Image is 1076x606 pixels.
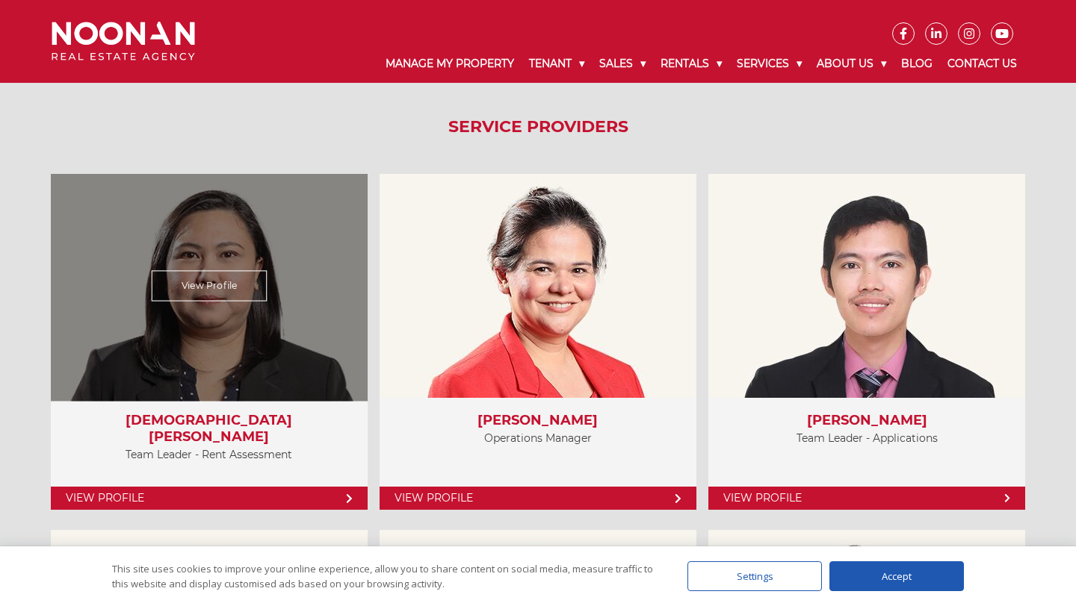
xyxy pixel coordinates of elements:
h3: [PERSON_NAME] [723,413,1010,429]
a: Services [729,45,809,83]
h3: [PERSON_NAME] [395,413,681,429]
p: Operations Manager [395,429,681,448]
h3: [DEMOGRAPHIC_DATA] [PERSON_NAME] [66,413,353,445]
a: Sales [592,45,653,83]
a: Contact Us [940,45,1024,83]
a: Tenant [522,45,592,83]
img: Noonan Real Estate Agency [52,22,195,61]
div: This site uses cookies to improve your online experience, allow you to share content on social me... [112,561,658,591]
a: Manage My Property [378,45,522,83]
div: Accept [829,561,964,591]
a: Rentals [653,45,729,83]
a: Blog [894,45,940,83]
p: Team Leader - Rent Assessment [66,446,353,464]
a: About Us [809,45,894,83]
a: View Profile [151,271,266,302]
a: View Profile [708,487,1025,510]
div: Settings [687,561,822,591]
p: Team Leader - Applications [723,429,1010,448]
a: View Profile [51,487,368,510]
h2: Service Providers [40,117,1036,137]
a: View Profile [380,487,696,510]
